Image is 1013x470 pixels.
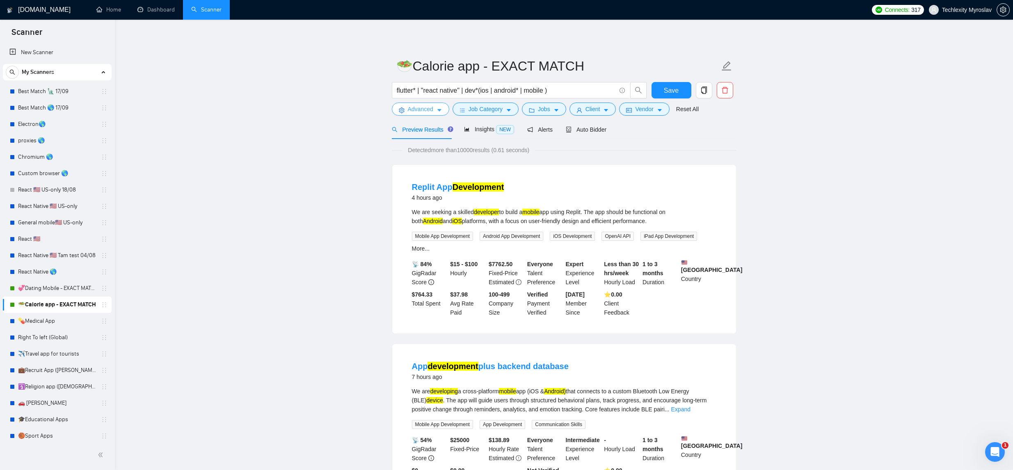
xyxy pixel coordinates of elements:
span: holder [101,252,107,259]
img: logo [7,4,13,17]
a: 💼Recruit App ([PERSON_NAME]) [18,362,96,379]
b: [DATE] [566,291,585,298]
a: Appdevelopmentplus backend database [412,362,569,371]
button: settingAdvancedcaret-down [392,103,449,116]
a: General mobile🇺🇸 US-only [18,214,96,231]
span: exclamation-circle [516,455,521,461]
span: iPad App Development [640,232,697,241]
span: holder [101,285,107,292]
div: Tooltip anchor [447,125,454,133]
span: bars [460,107,465,113]
b: $ 25000 [450,437,469,443]
span: copy [696,87,712,94]
div: Hourly [448,260,487,287]
span: Client [585,105,600,114]
a: proxies 🌎 [18,132,96,149]
div: Country [679,436,718,463]
div: Fixed-Price [448,436,487,463]
span: caret-down [603,107,609,113]
button: barsJob Categorycaret-down [453,103,519,116]
span: Communication Skills [532,420,585,429]
span: holder [101,383,107,390]
span: Connects: [885,5,910,14]
span: holder [101,236,107,242]
span: setting [399,107,405,113]
button: folderJobscaret-down [522,103,566,116]
span: Preview Results [392,126,451,133]
span: Insights [464,126,514,132]
span: holder [101,203,107,210]
span: Android App Development [480,232,543,241]
a: homeHome [96,6,121,13]
b: $15 - $100 [450,261,478,267]
span: area-chart [464,126,470,132]
div: Country [679,260,718,287]
b: 1 to 3 months [643,437,663,452]
span: holder [101,400,107,406]
b: [GEOGRAPHIC_DATA] [681,260,743,273]
span: 1 [1002,442,1008,449]
span: search [6,69,18,75]
a: 🏀Sport Apps [18,428,96,444]
span: Scanner [5,26,49,43]
div: 4 hours ago [412,193,504,203]
span: caret-down [553,107,559,113]
span: Save [664,85,679,96]
span: holder [101,88,107,95]
a: Chromium 🌎 [18,149,96,165]
a: Best Match 🗽 17/09 [18,83,96,100]
div: GigRadar Score [410,260,449,287]
div: Avg Rate Paid [448,290,487,317]
a: React Native 🇺🇸 US-only [18,198,96,214]
button: setting [997,3,1010,16]
b: $37.98 [450,291,468,298]
a: Best Match 🌎 17/09 [18,100,96,116]
a: searchScanner [191,6,222,13]
a: 💊Medical App [18,313,96,329]
span: holder [101,121,107,128]
span: Estimated [489,279,514,285]
button: search [630,82,647,98]
span: Alerts [527,126,553,133]
span: notification [527,127,533,132]
span: NEW [496,125,514,134]
mark: mobile [522,209,539,215]
span: Mobile App Development [412,420,473,429]
b: $ 7762.50 [489,261,512,267]
span: holder [101,154,107,160]
span: iOS Development [550,232,595,241]
mark: development [428,362,478,371]
mark: Android [423,218,443,224]
span: delete [717,87,733,94]
span: search [631,87,646,94]
a: Expand [671,406,691,413]
div: Total Spent [410,290,449,317]
b: 100-499 [489,291,510,298]
div: Payment Verified [526,290,564,317]
div: Fixed-Price [487,260,526,287]
span: App Development [480,420,525,429]
span: holder [101,318,107,324]
b: Everyone [527,261,553,267]
span: info-circle [428,455,434,461]
img: 🇺🇸 [681,260,687,265]
span: user [931,7,937,13]
b: Everyone [527,437,553,443]
a: 🥗Calorie app - EXACT MATCH [18,297,96,313]
b: [GEOGRAPHIC_DATA] [681,436,743,449]
div: Hourly Rate [487,436,526,463]
span: holder [101,416,107,423]
b: Expert [566,261,584,267]
mark: Development [453,183,504,192]
span: idcard [626,107,632,113]
span: Detected more than 10000 results (0.61 seconds) [402,146,535,155]
span: holder [101,219,107,226]
span: holder [101,301,107,308]
div: We are a cross-platform app (iOS & that connects to a custom Bluetooth Low Energy (BLE) . The app... [412,387,716,414]
img: 🇺🇸 [681,436,687,441]
div: Hourly Load [602,260,641,287]
span: info-circle [428,279,434,285]
a: Replit AppDevelopment [412,183,504,192]
a: setting [997,7,1010,13]
img: upwork-logo.png [876,7,882,13]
